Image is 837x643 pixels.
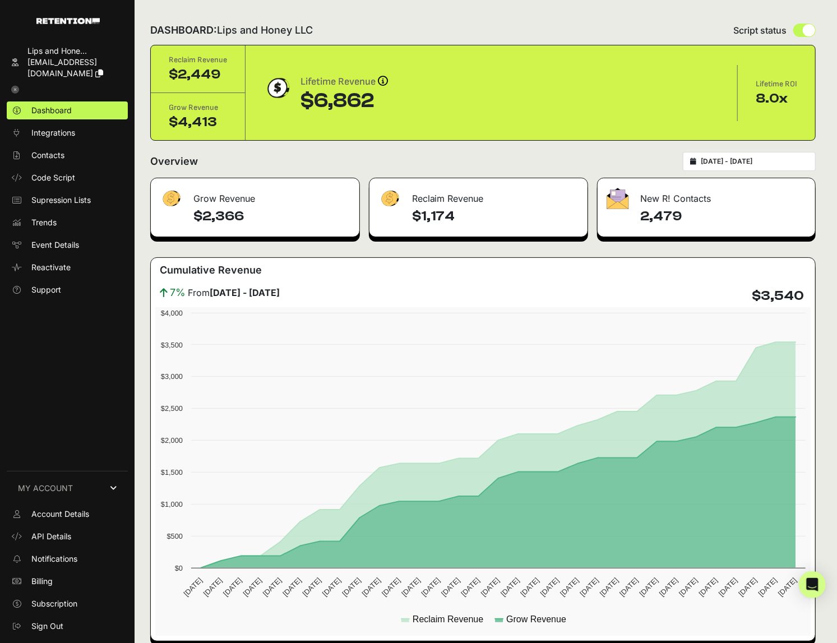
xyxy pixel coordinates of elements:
text: $2,500 [161,404,183,413]
text: [DATE] [539,576,561,598]
span: Support [31,284,61,295]
span: 7% [170,285,186,300]
div: Lifetime Revenue [300,74,388,90]
text: [DATE] [677,576,699,598]
text: $1,000 [161,500,183,508]
div: 8.0x [756,90,797,108]
text: [DATE] [598,576,620,598]
div: Reclaim Revenue [169,54,227,66]
a: Contacts [7,146,128,164]
text: $2,000 [161,436,183,445]
text: [DATE] [459,576,481,598]
h4: $1,174 [412,207,579,225]
img: fa-dollar-13500eef13a19c4ab2b9ed9ad552e47b0d9fc28b02b83b90ba0e00f96d6372e9.png [378,188,401,210]
a: Integrations [7,124,128,142]
div: Reclaim Revenue [369,178,588,212]
text: [DATE] [658,576,679,598]
div: $6,862 [300,90,388,112]
div: Lifetime ROI [756,78,797,90]
span: Lips and Honey LLC [217,24,313,36]
a: Code Script [7,169,128,187]
text: [DATE] [638,576,660,598]
span: Code Script [31,172,75,183]
text: [DATE] [776,576,798,598]
text: [DATE] [558,576,580,598]
text: [DATE] [182,576,204,598]
span: [EMAIL_ADDRESS][DOMAIN_NAME] [27,57,97,78]
span: MY ACCOUNT [18,483,73,494]
h3: Cumulative Revenue [160,262,262,278]
a: Trends [7,214,128,232]
text: [DATE] [737,576,759,598]
a: Reactivate [7,258,128,276]
text: [DATE] [221,576,243,598]
text: [DATE] [242,576,263,598]
text: [DATE] [579,576,600,598]
text: [DATE] [321,576,343,598]
span: From [188,286,280,299]
a: Account Details [7,505,128,523]
a: Subscription [7,595,128,613]
div: Lips and Hone... [27,45,123,57]
div: $4,413 [169,113,227,131]
h2: DASHBOARD: [150,22,313,38]
a: MY ACCOUNT [7,471,128,505]
span: Subscription [31,598,77,609]
span: Dashboard [31,105,72,116]
h2: Overview [150,154,198,169]
h4: 2,479 [640,207,806,225]
text: Reclaim Revenue [413,614,483,624]
a: Lips and Hone... [EMAIL_ADDRESS][DOMAIN_NAME] [7,42,128,82]
text: [DATE] [697,576,719,598]
div: $2,449 [169,66,227,84]
text: [DATE] [479,576,501,598]
text: $0 [175,564,183,572]
text: [DATE] [380,576,402,598]
text: [DATE] [360,576,382,598]
img: fa-envelope-19ae18322b30453b285274b1b8af3d052b27d846a4fbe8435d1a52b978f639a2.png [607,188,629,209]
a: Event Details [7,236,128,254]
div: Grow Revenue [151,178,359,212]
img: fa-dollar-13500eef13a19c4ab2b9ed9ad552e47b0d9fc28b02b83b90ba0e00f96d6372e9.png [160,188,182,210]
strong: [DATE] - [DATE] [210,287,280,298]
div: Open Intercom Messenger [799,571,826,598]
text: $3,000 [161,372,183,381]
span: Script status [733,24,787,37]
h4: $3,540 [752,287,804,305]
text: [DATE] [717,576,739,598]
span: Sign Out [31,621,63,632]
img: Retention.com [36,18,100,24]
a: Support [7,281,128,299]
text: [DATE] [440,576,461,598]
h4: $2,366 [193,207,350,225]
text: [DATE] [340,576,362,598]
span: Supression Lists [31,195,91,206]
img: dollar-coin-05c43ed7efb7bc0c12610022525b4bbbb207c7efeef5aecc26f025e68dcafac9.png [263,74,292,102]
a: Dashboard [7,101,128,119]
div: Grow Revenue [169,102,227,113]
span: Integrations [31,127,75,138]
a: Supression Lists [7,191,128,209]
text: [DATE] [301,576,323,598]
a: API Details [7,528,128,545]
text: [DATE] [757,576,779,598]
text: [DATE] [261,576,283,598]
span: API Details [31,531,71,542]
text: $500 [167,532,183,540]
span: Contacts [31,150,64,161]
text: [DATE] [519,576,541,598]
span: Reactivate [31,262,71,273]
text: [DATE] [400,576,422,598]
text: $3,500 [161,341,183,349]
span: Trends [31,217,57,228]
div: New R! Contacts [598,178,815,212]
span: Event Details [31,239,79,251]
text: [DATE] [420,576,442,598]
text: Grow Revenue [506,614,566,624]
text: [DATE] [618,576,640,598]
text: [DATE] [281,576,303,598]
span: Notifications [31,553,77,565]
a: Billing [7,572,128,590]
span: Account Details [31,508,89,520]
span: Billing [31,576,53,587]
